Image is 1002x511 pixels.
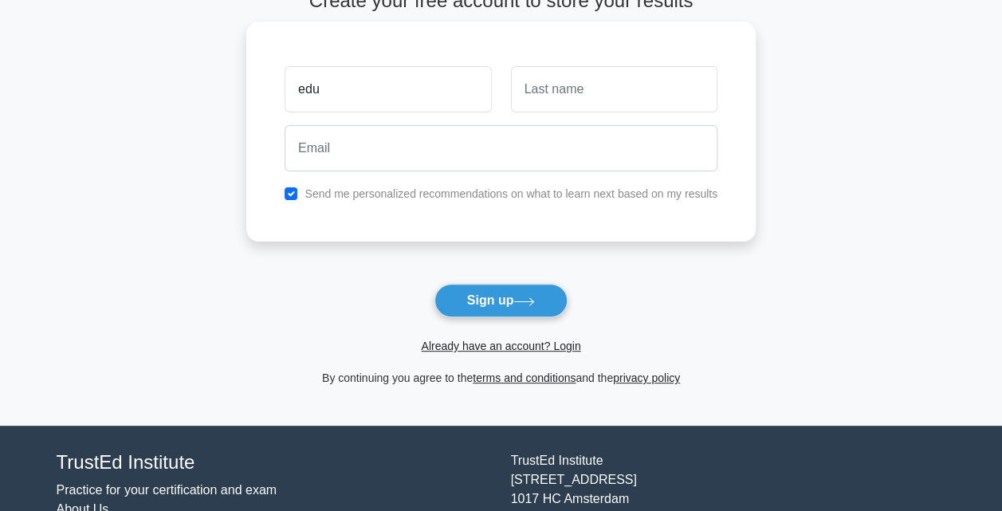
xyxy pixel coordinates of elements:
[57,483,277,497] a: Practice for your certification and exam
[285,66,491,112] input: First name
[613,371,680,384] a: privacy policy
[434,284,568,317] button: Sign up
[57,451,492,474] h4: TrustEd Institute
[305,187,717,200] label: Send me personalized recommendations on what to learn next based on my results
[511,66,717,112] input: Last name
[237,368,765,387] div: By continuing you agree to the and the
[473,371,576,384] a: terms and conditions
[285,125,717,171] input: Email
[421,340,580,352] a: Already have an account? Login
